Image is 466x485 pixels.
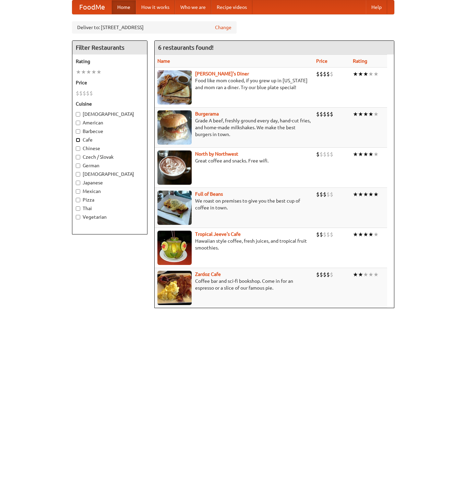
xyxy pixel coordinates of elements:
[79,89,83,97] li: $
[215,24,231,31] a: Change
[320,271,323,278] li: $
[320,110,323,118] li: $
[76,172,80,177] input: [DEMOGRAPHIC_DATA]
[353,58,367,64] a: Rating
[76,119,144,126] label: American
[326,70,330,78] li: $
[368,191,373,198] li: ★
[330,231,333,238] li: $
[320,191,323,198] li: $
[76,162,144,169] label: German
[326,191,330,198] li: $
[363,271,368,278] li: ★
[83,89,86,97] li: $
[72,41,147,54] h4: Filter Restaurants
[76,121,80,125] input: American
[330,271,333,278] li: $
[358,70,363,78] li: ★
[76,58,144,65] h5: Rating
[323,70,326,78] li: $
[323,150,326,158] li: $
[358,231,363,238] li: ★
[373,191,379,198] li: ★
[330,110,333,118] li: $
[326,110,330,118] li: $
[373,110,379,118] li: ★
[76,128,144,135] label: Barbecue
[76,155,80,159] input: Czech / Slovak
[136,0,175,14] a: How it works
[363,191,368,198] li: ★
[373,150,379,158] li: ★
[195,71,249,76] a: [PERSON_NAME]'s Diner
[76,112,80,117] input: [DEMOGRAPHIC_DATA]
[76,136,144,143] label: Cafe
[76,138,80,142] input: Cafe
[76,163,80,168] input: German
[76,111,144,118] label: [DEMOGRAPHIC_DATA]
[353,231,358,238] li: ★
[195,271,221,277] a: Zardoz Cafe
[76,171,144,178] label: [DEMOGRAPHIC_DATA]
[195,231,241,237] b: Tropical Jeeve's Cafe
[76,198,80,202] input: Pizza
[76,146,80,151] input: Chinese
[366,0,387,14] a: Help
[363,231,368,238] li: ★
[320,70,323,78] li: $
[358,110,363,118] li: ★
[76,189,80,194] input: Mexican
[76,89,79,97] li: $
[323,191,326,198] li: $
[373,231,379,238] li: ★
[323,231,326,238] li: $
[72,21,237,34] div: Deliver to: [STREET_ADDRESS]
[326,271,330,278] li: $
[195,111,219,117] a: Burgerama
[76,145,144,152] label: Chinese
[330,191,333,198] li: $
[316,191,320,198] li: $
[316,58,327,64] a: Price
[112,0,136,14] a: Home
[76,206,80,211] input: Thai
[157,58,170,64] a: Name
[353,271,358,278] li: ★
[76,179,144,186] label: Japanese
[368,110,373,118] li: ★
[76,154,144,160] label: Czech / Slovak
[76,215,80,219] input: Vegetarian
[76,68,81,76] li: ★
[368,150,373,158] li: ★
[76,196,144,203] label: Pizza
[157,70,192,105] img: sallys.jpg
[76,100,144,107] h5: Cuisine
[81,68,86,76] li: ★
[320,150,323,158] li: $
[330,70,333,78] li: $
[373,70,379,78] li: ★
[76,188,144,195] label: Mexican
[368,70,373,78] li: ★
[353,191,358,198] li: ★
[157,157,311,164] p: Great coffee and snacks. Free wifi.
[316,70,320,78] li: $
[195,151,238,157] a: North by Northwest
[76,181,80,185] input: Japanese
[86,89,89,97] li: $
[368,231,373,238] li: ★
[316,150,320,158] li: $
[330,150,333,158] li: $
[175,0,211,14] a: Who we are
[157,150,192,185] img: north.jpg
[326,231,330,238] li: $
[373,271,379,278] li: ★
[316,110,320,118] li: $
[363,70,368,78] li: ★
[363,110,368,118] li: ★
[157,117,311,138] p: Grade A beef, freshly ground every day, hand-cut fries, and home-made milkshakes. We make the bes...
[195,191,223,197] a: Full of Beans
